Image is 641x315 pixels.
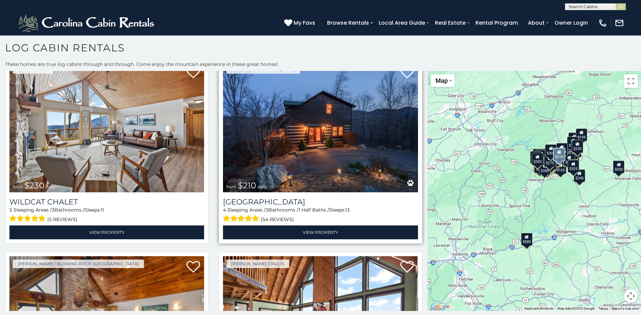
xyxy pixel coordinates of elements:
[598,307,608,310] a: Terms (opens in new tab)
[238,180,256,190] span: $210
[101,207,104,213] span: 11
[400,260,414,274] a: Add to favorites
[9,225,204,239] a: View Property
[576,128,587,141] div: $195
[223,197,418,207] a: [GEOGRAPHIC_DATA]
[558,307,594,310] span: Map data ©2025 Google
[257,184,267,189] span: daily
[613,161,624,173] div: $550
[24,180,44,190] span: $230
[375,17,428,29] a: Local Area Guide
[400,66,414,80] a: Add to favorites
[624,74,638,88] button: Toggle fullscreen view
[567,137,578,149] div: $125
[570,144,581,157] div: $200
[524,17,548,29] a: About
[345,207,350,213] span: 13
[52,207,54,213] span: 3
[9,62,204,192] a: Wildcat Chalet from $230 daily
[615,18,624,28] img: mail-regular-white.png
[13,260,144,268] a: [PERSON_NAME] / Blowing Rock, [GEOGRAPHIC_DATA]
[574,169,585,182] div: $240
[223,225,418,239] a: View Property
[553,148,565,161] div: $210
[266,207,268,213] span: 3
[530,151,542,164] div: $295
[554,161,566,174] div: $165
[187,66,200,80] a: Add to favorites
[294,19,315,27] span: My Favs
[536,150,547,163] div: $395
[545,144,557,157] div: $305
[567,160,579,173] div: $325
[563,144,574,156] div: $205
[226,184,237,189] span: from
[9,62,204,192] img: Wildcat Chalet
[572,140,583,153] div: $235
[284,19,317,27] a: My Favs
[187,260,200,274] a: Add to favorites
[9,207,12,213] span: 5
[432,17,469,29] a: Real Estate
[556,143,568,156] div: $320
[534,160,546,173] div: $225
[17,13,157,33] img: White-1-2.png
[472,17,521,29] a: Rental Program
[545,157,557,170] div: $330
[612,307,639,310] a: Report a map error
[226,260,289,268] a: [PERSON_NAME] Crucis
[544,154,555,167] div: $275
[429,302,451,311] img: Google
[223,207,226,213] span: 4
[223,207,418,224] div: Sleeping Areas / Bathrooms / Sleeps:
[223,197,418,207] h3: Willow Valley View
[524,306,553,311] button: Keyboard shortcuts
[261,215,294,224] span: (54 reviews)
[13,184,23,189] span: from
[436,77,448,84] span: Map
[324,17,372,29] a: Browse Rentals
[551,17,591,29] a: Owner Login
[298,207,329,213] span: 1 Half Baths /
[534,160,545,173] div: $420
[598,18,608,28] img: phone-regular-white.png
[533,149,544,162] div: $180
[624,289,638,303] button: Map camera controls
[568,132,580,145] div: $170
[564,153,575,166] div: $380
[431,74,454,87] button: Change map style
[9,207,204,224] div: Sleeping Areas / Bathrooms / Sleeps:
[47,215,77,224] span: (5 reviews)
[223,62,418,192] img: Willow Valley View
[521,233,533,246] div: $580
[539,162,550,175] div: $350
[532,153,543,166] div: $305
[429,302,451,311] a: Open this area in Google Maps (opens a new window)
[9,197,204,207] a: Wildcat Chalet
[223,62,418,192] a: Willow Valley View from $210 daily
[46,184,55,189] span: daily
